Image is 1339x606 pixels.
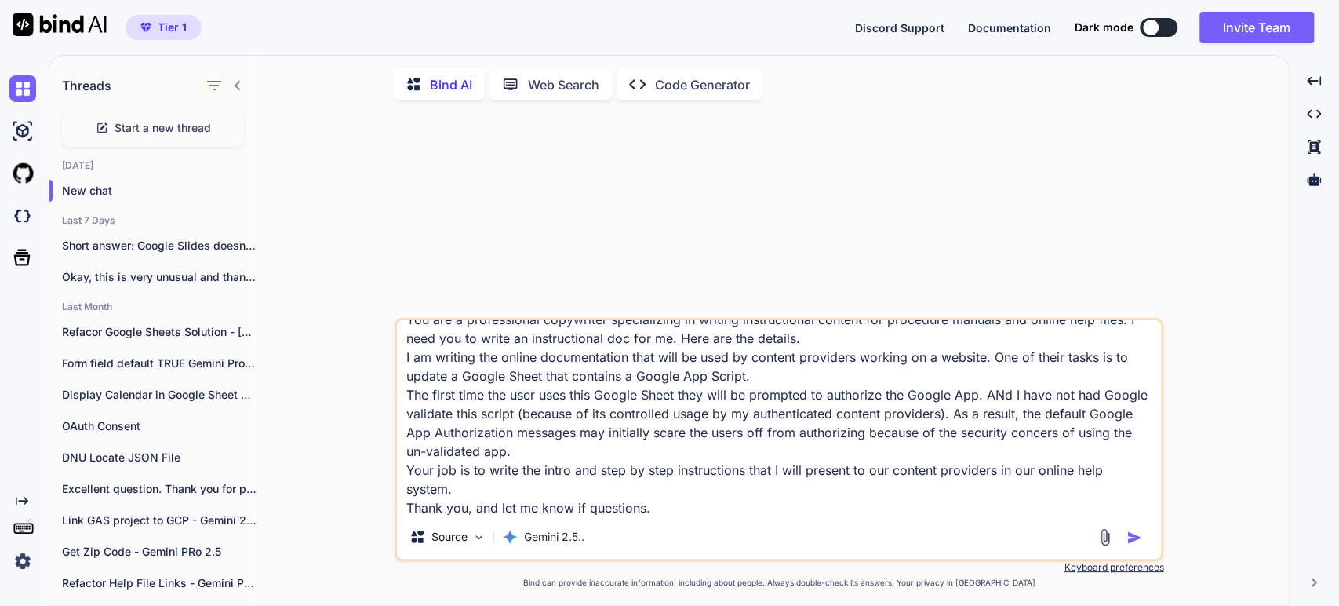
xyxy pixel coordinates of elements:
[13,13,107,36] img: Bind AI
[1199,12,1314,43] button: Invite Team
[430,75,472,94] p: Bind AI
[968,20,1051,36] button: Documentation
[126,15,202,40] button: premiumTier 1
[62,418,257,434] p: OAuth Consent
[524,529,584,545] p: Gemini 2.5..
[1075,20,1133,35] span: Dark mode
[395,577,1163,589] p: Bind can provide inaccurate information, including about people. Always double-check its answers....
[62,450,257,465] p: DNU Locate JSON File
[855,21,944,35] span: Discord Support
[49,214,257,227] h2: Last 7 Days
[9,203,36,229] img: darkCloudIdeIcon
[49,301,257,313] h2: Last Month
[968,21,1051,35] span: Documentation
[1126,530,1142,546] img: icon
[9,75,36,102] img: chat
[1096,528,1114,546] img: attachment
[62,324,257,340] p: Refacor Google Sheets Solution - [PERSON_NAME] 4
[62,183,257,199] p: New chat
[62,238,257,254] p: Short answer: Google Slides doesn’t have built‑in...
[49,159,257,172] h2: [DATE]
[62,481,257,497] p: Excellent question. Thank you for providing that...
[62,513,257,528] p: Link GAS project to GCP - Gemini 2.5 Pro
[62,544,257,560] p: Get Zip Code - Gemini PRo 2.5
[158,20,187,35] span: Tier 1
[115,120,211,136] span: Start a new thread
[9,118,36,144] img: ai-studio
[9,548,36,575] img: settings
[140,23,151,32] img: premium
[655,75,750,94] p: Code Generator
[528,75,599,94] p: Web Search
[397,320,1161,515] textarea: You are a professional copywriter specializing in writing instructional content for procedure man...
[9,160,36,187] img: githubLight
[431,529,468,545] p: Source
[62,387,257,403] p: Display Calendar in Google Sheet cells - Gemini Pro 2.5
[62,356,257,371] p: Form field default TRUE Gemini Pro 2.5
[62,269,257,285] p: Okay, this is very unusual and thank...
[502,529,518,545] img: Gemini 2.5 Pro
[855,20,944,36] button: Discord Support
[62,76,111,95] h1: Threads
[472,531,486,544] img: Pick Models
[62,575,257,591] p: Refactor Help File Links - Gemini Pro 2.5
[395,561,1163,574] p: Keyboard preferences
